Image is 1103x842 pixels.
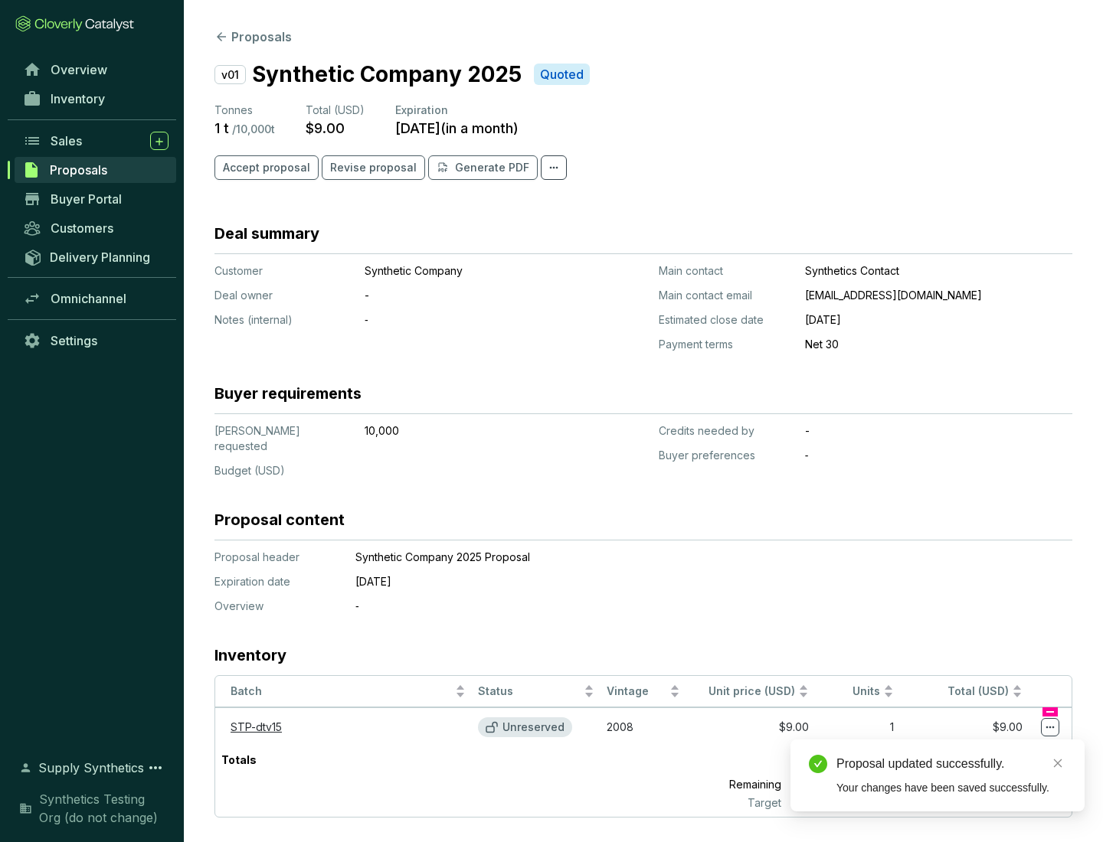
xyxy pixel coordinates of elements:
[39,790,169,827] span: Synthetics Testing Org (do not change)
[805,288,1072,303] p: [EMAIL_ADDRESS][DOMAIN_NAME]
[659,288,793,303] p: Main contact email
[214,550,337,565] p: Proposal header
[214,103,275,118] p: Tonnes
[472,676,601,707] th: Status
[686,707,815,746] td: $9.00
[50,162,107,178] span: Proposals
[214,509,345,530] h3: Proposal content
[809,755,827,773] span: check-circle
[15,86,176,112] a: Inventory
[659,263,793,279] p: Main contact
[787,774,900,795] p: 9,999 t
[365,312,571,328] p: ‐
[659,448,793,463] p: Buyer preferences
[15,157,176,183] a: Proposals
[232,122,275,136] p: / 10,000 t
[365,263,571,279] p: Synthetic Company
[50,250,150,265] span: Delivery Planning
[502,720,565,734] p: Unreserved
[215,676,472,707] th: Batch
[805,448,1072,463] p: ‐
[607,684,666,699] span: Vintage
[252,58,522,90] p: Synthetic Company 2025
[51,333,97,348] span: Settings
[51,191,122,207] span: Buyer Portal
[355,574,999,589] p: [DATE]
[787,795,900,811] p: 10,000 t
[365,288,571,303] p: -
[836,779,1066,796] div: Your changes have been saved successfully.
[215,746,263,774] p: Totals
[455,160,529,175] p: Generate PDF
[214,645,286,666] h3: Inventory
[51,291,126,306] span: Omnichannel
[15,186,176,212] a: Buyer Portal
[1052,758,1063,769] span: close
[214,119,229,137] p: 1 t
[223,160,310,175] span: Accept proposal
[900,707,1029,746] td: $9.00
[815,676,901,707] th: Units
[214,288,352,303] p: Deal owner
[214,423,352,454] p: [PERSON_NAME] requested
[661,774,787,795] p: Remaining
[214,312,352,328] p: Notes (internal)
[948,684,1009,697] span: Total (USD)
[601,707,686,746] td: 2008
[601,676,686,707] th: Vintage
[15,215,176,241] a: Customers
[836,755,1066,773] div: Proposal updated successfully.
[805,263,1072,279] p: Synthetics Contact
[15,244,176,269] a: Delivery Planning
[815,707,901,746] td: 1
[15,286,176,312] a: Omnichannel
[709,684,795,697] span: Unit price (USD)
[787,746,899,774] p: 1 t
[214,599,337,614] p: Overview
[821,684,881,699] span: Units
[51,220,113,236] span: Customers
[214,464,285,477] span: Budget (USD)
[231,684,452,699] span: Batch
[214,263,352,279] p: Customer
[15,57,176,83] a: Overview
[355,599,999,614] p: ‐
[322,155,425,180] button: Revise proposal
[15,328,176,354] a: Settings
[355,550,999,565] p: Synthetic Company 2025 Proposal
[231,720,282,733] a: STP-dtv15
[478,684,581,699] span: Status
[395,103,519,118] p: Expiration
[1049,755,1066,772] a: Close
[38,759,144,777] span: Supply Synthetics
[659,337,793,352] p: Payment terms
[306,103,365,116] span: Total (USD)
[214,155,319,180] button: Accept proposal
[214,28,292,46] button: Proposals
[540,67,584,83] p: Quoted
[51,91,105,106] span: Inventory
[330,160,417,175] span: Revise proposal
[805,337,1072,352] p: Net 30
[661,795,787,811] p: Target
[51,62,107,77] span: Overview
[214,383,362,404] h3: Buyer requirements
[659,312,793,328] p: Estimated close date
[214,574,337,589] p: Expiration date
[51,133,82,148] span: Sales
[214,65,246,84] p: v01
[805,423,1072,439] p: -
[214,223,319,244] h3: Deal summary
[805,312,1072,328] p: [DATE]
[428,155,538,180] button: Generate PDF
[659,423,793,439] p: Credits needed by
[15,128,176,154] a: Sales
[306,119,345,137] p: $9.00
[365,423,571,439] p: 10,000
[395,119,519,137] p: [DATE] ( in a month )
